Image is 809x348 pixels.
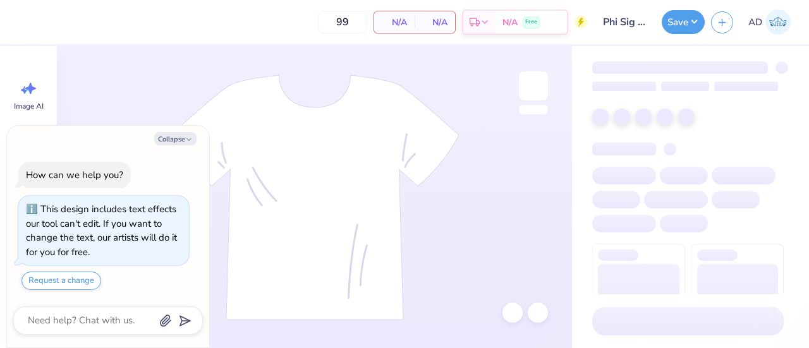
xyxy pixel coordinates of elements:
a: AD [743,9,796,35]
img: Ava Dee [765,9,791,35]
button: Request a change [21,272,101,290]
span: AD [748,15,762,30]
span: Image AI [14,101,44,111]
button: Collapse [154,132,197,145]
div: This design includes text effects our tool can't edit. If you want to change the text, our artist... [26,203,177,258]
input: – – [318,11,367,33]
span: Free [525,18,537,27]
button: Save [662,10,705,34]
span: N/A [502,16,518,29]
span: N/A [382,16,407,29]
span: N/A [422,16,447,29]
div: How can we help you? [26,169,123,181]
img: tee-skeleton.svg [170,75,459,320]
input: Untitled Design [593,9,655,35]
